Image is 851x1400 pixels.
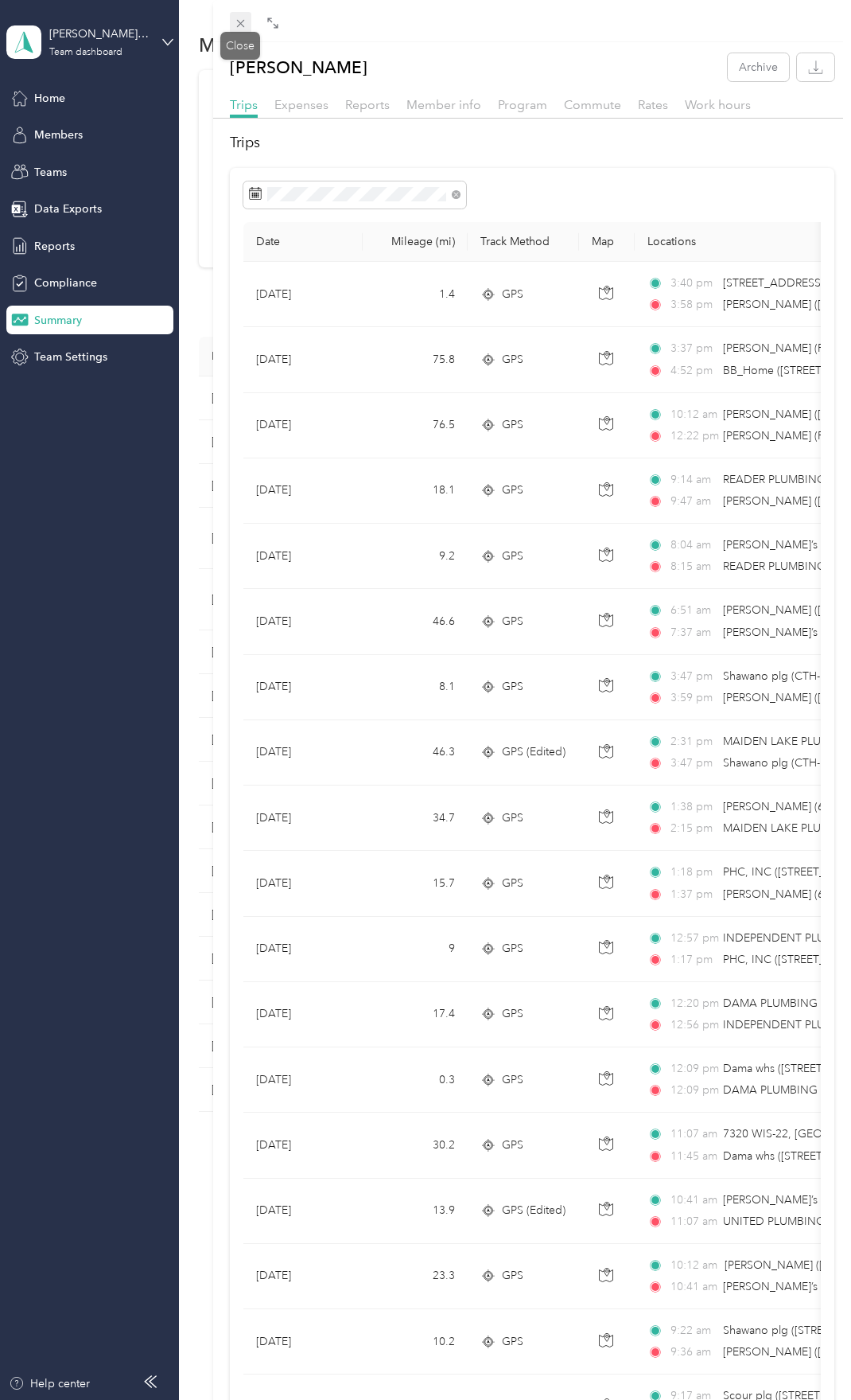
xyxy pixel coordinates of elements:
span: [STREET_ADDRESS] [723,276,824,290]
iframe: Everlance-gr Chat Button Frame [762,1311,851,1400]
td: [DATE] [243,1244,363,1309]
td: 34.7 [363,786,468,851]
td: 8.1 [363,655,468,720]
div: Close [220,32,260,60]
span: GPS [502,351,523,369]
th: Map [579,222,635,262]
span: GPS [502,875,523,892]
span: 8:15 am [670,558,716,575]
td: [DATE] [243,1047,363,1113]
td: 17.4 [363,982,468,1047]
span: Member info [406,97,481,112]
td: [DATE] [243,393,363,458]
span: 3:40 pm [670,275,716,292]
span: Commute [564,97,621,112]
span: GPS [502,678,523,696]
span: 11:45 am [670,1148,716,1165]
span: GPS [502,1267,523,1285]
td: [DATE] [243,1113,363,1178]
td: [DATE] [243,655,363,720]
span: 9:22 am [670,1322,716,1340]
span: Work hours [685,97,751,112]
h2: Trips [230,132,835,154]
td: 1.4 [363,262,468,327]
span: GPS [502,809,523,827]
span: GPS [502,1071,523,1089]
td: 75.8 [363,327,468,392]
td: [DATE] [243,982,363,1047]
span: GPS [502,940,523,957]
span: 11:07 am [670,1125,716,1143]
th: Date [243,222,363,262]
td: [DATE] [243,1309,363,1375]
span: 10:41 am [670,1191,716,1209]
span: 12:22 pm [670,427,716,445]
span: 2:15 pm [670,820,716,837]
span: GPS [502,1137,523,1154]
span: 3:37 pm [670,340,716,357]
td: 46.3 [363,720,468,786]
span: 3:58 pm [670,296,716,314]
span: 9:14 am [670,471,716,489]
td: 9.2 [363,524,468,589]
span: Expenses [274,97,328,112]
td: 76.5 [363,393,468,458]
span: GPS [502,1333,523,1351]
th: Mileage (mi) [363,222,468,262]
span: 6:51 am [670,602,716,619]
td: [DATE] [243,851,363,916]
td: 46.6 [363,589,468,654]
span: 12:09 pm [670,1060,716,1078]
button: Archive [728,53,789,81]
span: 4:52 pm [670,362,716,380]
span: 11:07 am [670,1213,716,1230]
span: 3:47 pm [670,755,716,772]
td: [DATE] [243,786,363,851]
p: [PERSON_NAME] [230,53,367,81]
span: 12:20 pm [670,995,716,1012]
span: Reports [345,97,390,112]
span: 3:59 pm [670,689,716,707]
span: GPS [502,613,523,630]
span: GPS (Edited) [502,743,565,761]
span: 1:18 pm [670,864,716,881]
span: 2:31 pm [670,733,716,751]
td: 18.1 [363,458,468,524]
span: GPS [502,482,523,499]
span: 9:36 am [670,1343,716,1361]
span: 8:04 am [670,536,716,554]
span: 9:47 am [670,493,716,510]
span: GPS [502,1005,523,1023]
td: [DATE] [243,524,363,589]
span: 10:12 am [670,1257,717,1274]
span: GPS [502,286,523,303]
td: 10.2 [363,1309,468,1375]
span: GPS (Edited) [502,1202,565,1219]
td: 30.2 [363,1113,468,1178]
td: [DATE] [243,458,363,524]
td: 15.7 [363,851,468,916]
span: Rates [638,97,668,112]
td: 9 [363,917,468,982]
span: Program [498,97,547,112]
td: [DATE] [243,720,363,786]
td: 0.3 [363,1047,468,1113]
span: 1:38 pm [670,798,716,816]
td: 23.3 [363,1244,468,1309]
span: 1:17 pm [670,951,716,969]
span: GPS [502,548,523,565]
span: 7:37 am [670,624,716,642]
span: 10:41 am [670,1278,716,1296]
span: GPS [502,416,523,434]
span: 12:57 pm [670,930,716,947]
th: Track Method [468,222,579,262]
td: [DATE] [243,1179,363,1244]
td: [DATE] [243,589,363,654]
span: 1:37 pm [670,886,716,903]
td: [DATE] [243,262,363,327]
td: [DATE] [243,917,363,982]
span: 10:12 am [670,406,716,423]
span: Trips [230,97,258,112]
span: 12:09 pm [670,1082,716,1099]
span: 3:47 pm [670,668,716,685]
